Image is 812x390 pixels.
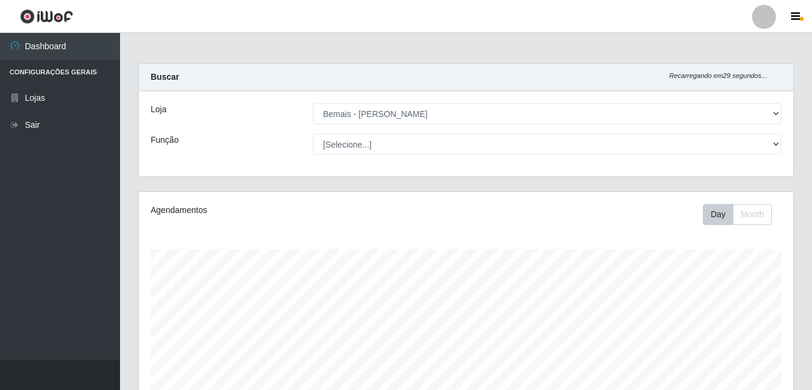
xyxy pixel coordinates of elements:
[703,204,781,225] div: Toolbar with button groups
[151,103,166,116] label: Loja
[20,9,73,24] img: CoreUI Logo
[151,72,179,82] strong: Buscar
[669,72,767,79] i: Recarregando em 29 segundos...
[703,204,772,225] div: First group
[151,134,179,146] label: Função
[703,204,733,225] button: Day
[151,204,403,217] div: Agendamentos
[733,204,772,225] button: Month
